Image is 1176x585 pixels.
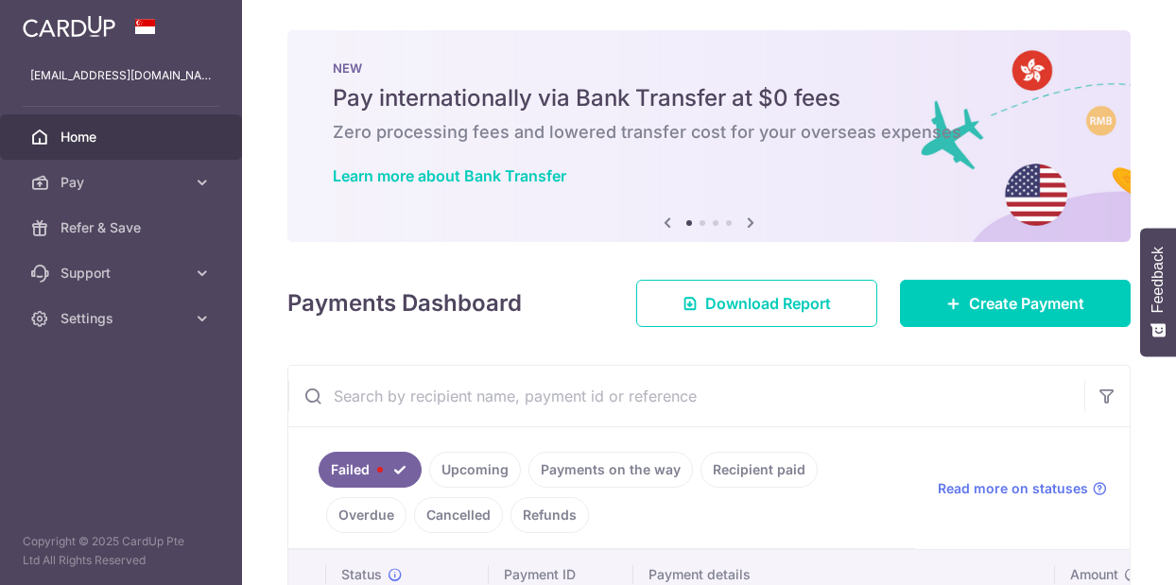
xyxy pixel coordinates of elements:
span: Feedback [1150,247,1167,313]
img: CardUp [23,15,115,38]
span: Read more on statuses [938,479,1088,498]
img: Bank transfer banner [287,30,1131,242]
a: Payments on the way [528,452,693,488]
input: Search by recipient name, payment id or reference [288,366,1084,426]
a: Overdue [326,497,406,533]
a: Cancelled [414,497,503,533]
a: Read more on statuses [938,479,1107,498]
p: [EMAIL_ADDRESS][DOMAIN_NAME] [30,66,212,85]
h6: Zero processing fees and lowered transfer cost for your overseas expenses [333,121,1085,144]
a: Download Report [636,280,877,327]
a: Upcoming [429,452,521,488]
h4: Payments Dashboard [287,286,522,320]
span: Status [341,565,382,584]
span: Home [61,128,185,146]
span: Download Report [705,292,831,315]
p: NEW [333,60,1085,76]
span: Support [61,264,185,283]
button: Feedback - Show survey [1140,228,1176,356]
span: Amount [1070,565,1118,584]
a: Create Payment [900,280,1131,327]
span: Settings [61,309,185,328]
a: Learn more about Bank Transfer [333,166,566,185]
a: Refunds [510,497,589,533]
span: Create Payment [969,292,1084,315]
a: Failed [319,452,422,488]
a: Recipient paid [700,452,818,488]
span: Pay [61,173,185,192]
span: Refer & Save [61,218,185,237]
h5: Pay internationally via Bank Transfer at $0 fees [333,83,1085,113]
